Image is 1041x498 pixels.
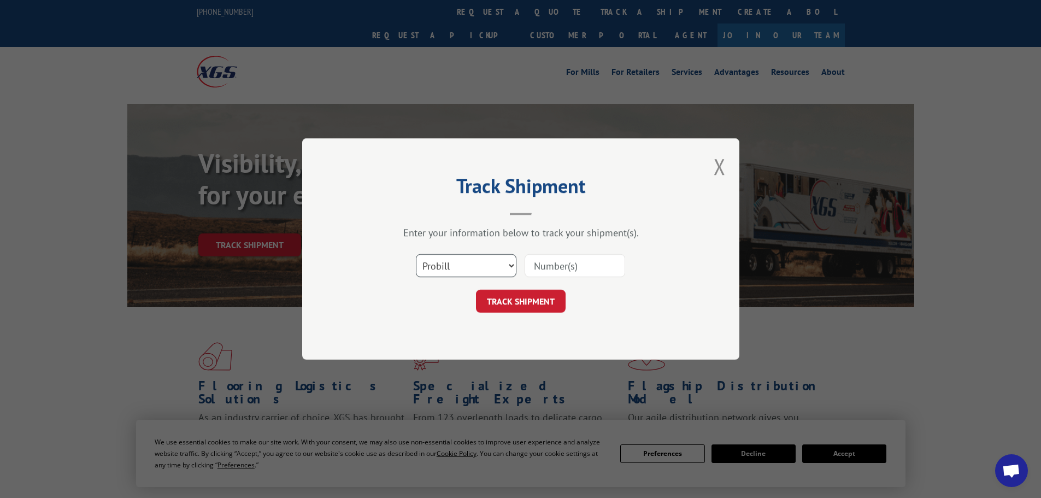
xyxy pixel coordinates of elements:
[357,178,685,199] h2: Track Shipment
[525,254,625,277] input: Number(s)
[995,454,1028,487] div: Open chat
[476,290,566,313] button: TRACK SHIPMENT
[357,226,685,239] div: Enter your information below to track your shipment(s).
[714,152,726,181] button: Close modal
